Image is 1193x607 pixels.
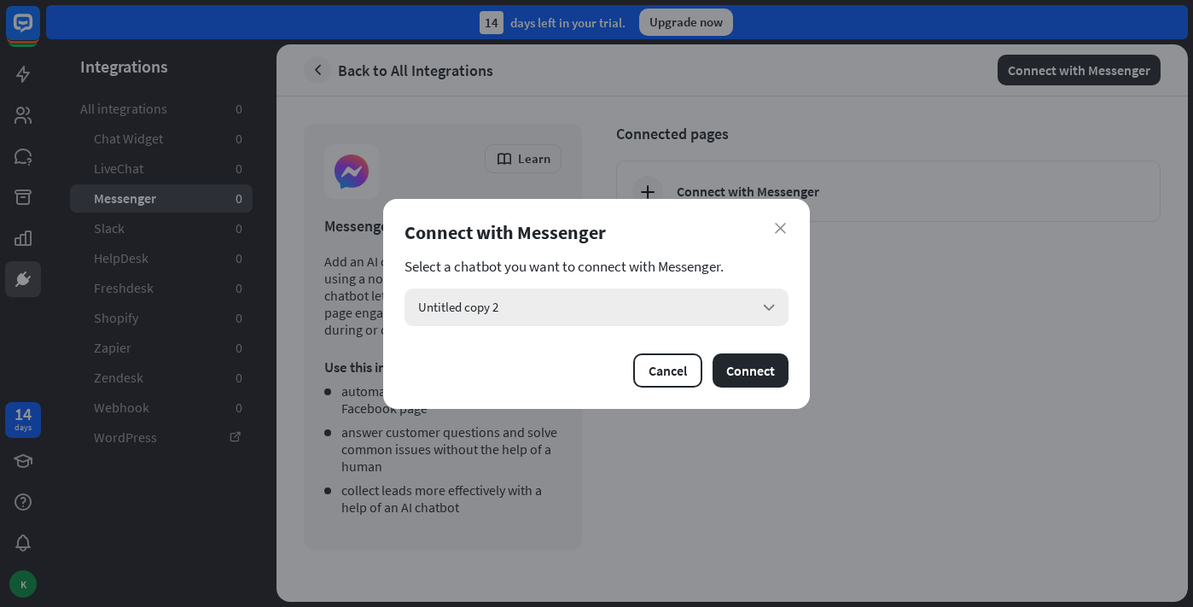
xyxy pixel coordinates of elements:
i: close [775,223,786,234]
i: arrow_down [759,298,778,317]
span: Untitled copy 2 [418,299,498,315]
button: Connect [713,353,789,388]
button: Cancel [633,353,702,388]
section: Select a chatbot you want to connect with Messenger. [404,258,789,275]
button: Open LiveChat chat widget [14,7,65,58]
div: Connect with Messenger [404,220,789,244]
